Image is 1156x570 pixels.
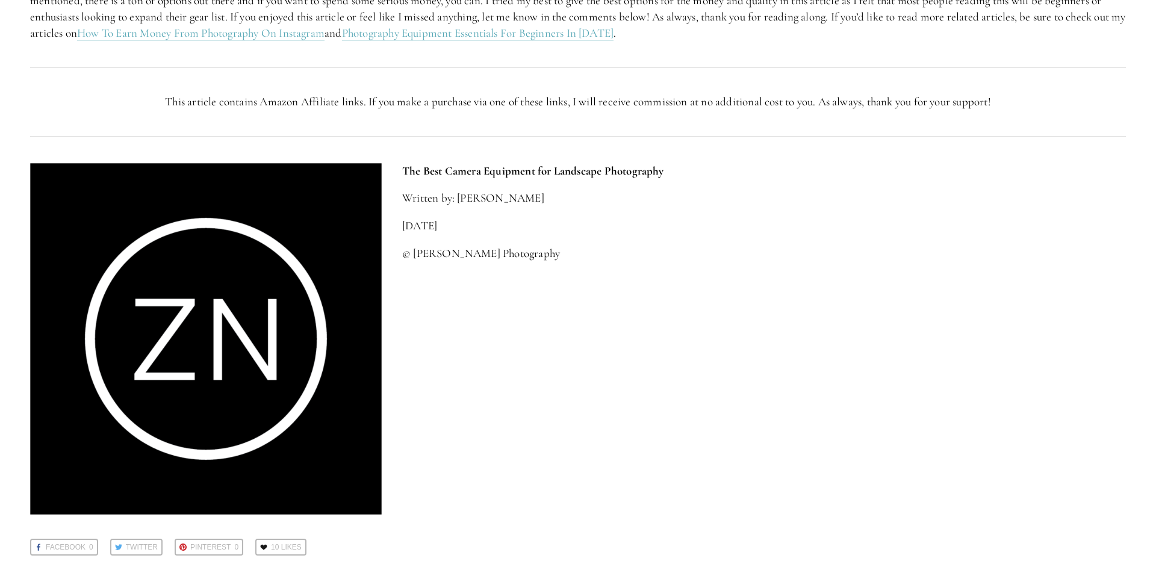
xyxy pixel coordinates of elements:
span: Twitter [126,540,158,554]
p: © [PERSON_NAME] Photography [402,246,1126,262]
span: Facebook [46,540,85,554]
p: Written by: [PERSON_NAME] [402,190,1126,206]
a: Facebook0 [30,539,98,556]
p: [DATE] [402,218,1126,234]
a: Pinterest0 [175,539,243,556]
a: Photography Equipment Essentials For Beginners In [DATE] [342,26,614,41]
a: 10 Likes [255,539,306,556]
a: Twitter [110,539,163,556]
span: Pinterest [190,540,231,554]
span: 10 Likes [271,540,302,554]
strong: The Best Camera Equipment for Landscape Photography [402,164,664,178]
a: How To Earn Money From Photography On Instagram [77,26,325,41]
span: 0 [234,540,238,554]
p: This article contains Amazon Affiliate links. If you make a purchase via one of these links, I wi... [30,94,1126,110]
img: zn-logo-01.png [30,163,382,515]
span: 0 [89,540,93,554]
